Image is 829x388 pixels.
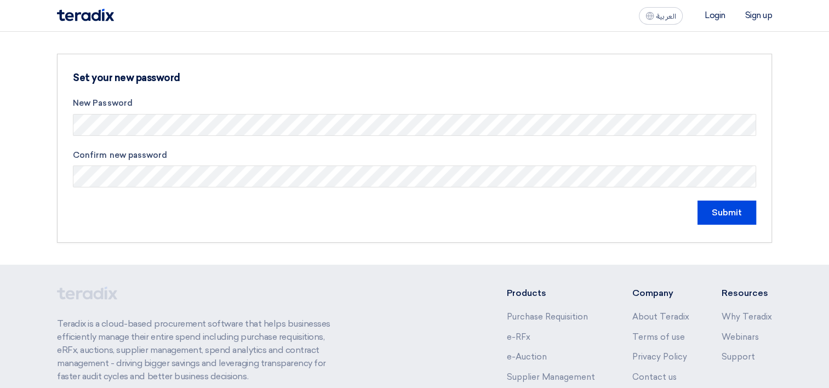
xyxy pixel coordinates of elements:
[656,13,676,20] span: العربية
[632,287,689,300] li: Company
[57,317,343,383] p: Teradix is a cloud-based procurement software that helps businesses efficiently manage their enti...
[722,287,772,300] li: Resources
[632,332,684,342] a: Terms of use
[745,10,772,20] li: Sign up
[73,97,756,110] label: New Password
[697,201,756,225] input: Submit
[632,352,687,362] a: Privacy Policy
[507,372,595,382] a: Supplier Management
[632,372,676,382] a: Contact us
[722,332,759,342] a: Webinars
[722,312,772,322] a: Why Teradix
[632,312,689,322] a: About Teradix
[639,7,683,25] button: العربية
[722,352,755,362] a: Support
[57,9,114,21] img: Teradix logo
[507,312,588,322] a: Purchase Requisition
[507,287,599,300] li: Products
[507,352,547,362] a: e-Auction
[73,149,756,162] label: Confirm new password
[73,72,449,84] h3: Set your new password
[705,10,725,20] li: Login
[507,332,530,342] a: e-RFx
